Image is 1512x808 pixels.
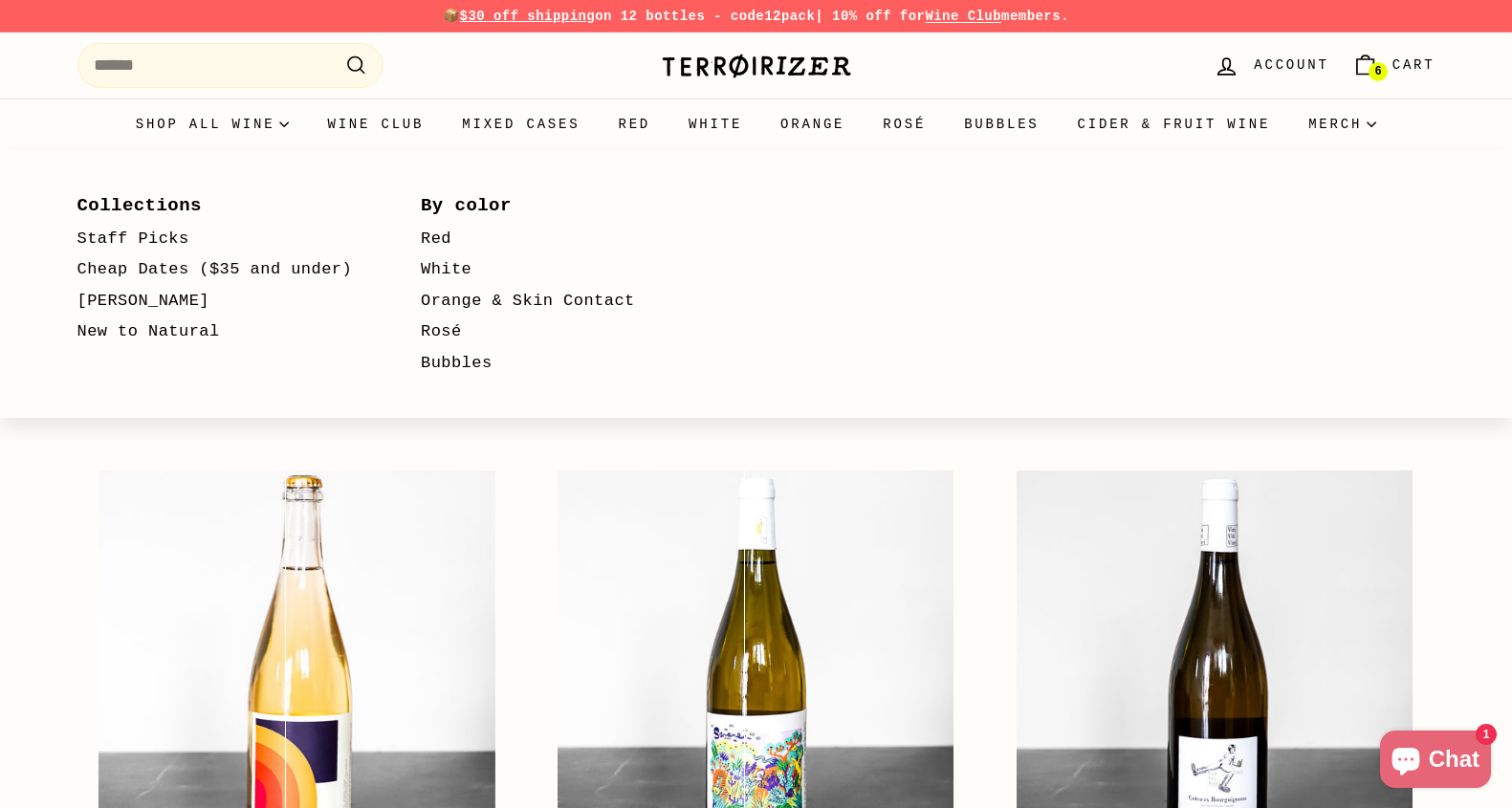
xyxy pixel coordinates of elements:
[864,98,945,150] a: Rosé
[945,98,1058,150] a: Bubbles
[421,348,710,380] a: Bubbles
[764,9,815,24] strong: 12pack
[1374,731,1497,793] inbox-online-store-chat: Shopify online store chat
[1341,37,1447,94] a: Cart
[308,98,443,150] a: Wine Club
[761,98,864,150] a: Orange
[421,254,710,286] a: White
[77,286,366,317] a: [PERSON_NAME]
[925,9,1001,24] a: Wine Club
[421,286,710,317] a: Orange & Skin Contact
[1392,55,1435,76] span: Cart
[1374,65,1381,78] span: 6
[421,224,710,255] a: Red
[460,9,596,24] span: $30 off shipping
[77,224,366,255] a: Staff Picks
[1059,98,1290,150] a: Cider & Fruit Wine
[421,188,710,223] a: By color
[77,254,366,286] a: Cheap Dates ($35 and under)
[421,317,710,348] a: Rosé
[599,98,669,150] a: Red
[117,98,309,150] summary: Shop all wine
[669,98,761,150] a: White
[1202,37,1340,94] a: Account
[77,6,1435,27] p: 📦 on 12 bottles - code | 10% off for members.
[1289,98,1395,150] summary: Merch
[443,98,599,150] a: Mixed Cases
[39,98,1474,150] div: Primary
[77,188,366,223] a: Collections
[1254,55,1328,76] span: Account
[77,317,366,348] a: New to Natural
